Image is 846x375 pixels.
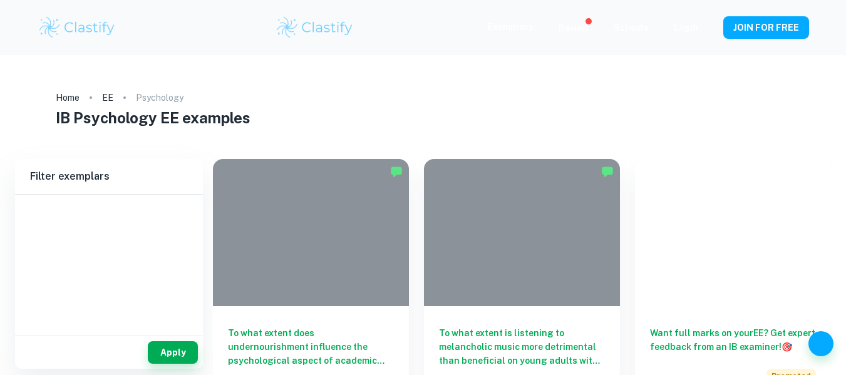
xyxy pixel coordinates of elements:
button: JOIN FOR FREE [723,16,809,39]
img: Marked [601,165,614,178]
h1: IB Psychology EE examples [56,106,790,129]
h6: To what extent is listening to melancholic music more detrimental than beneficial on young adults... [439,326,605,367]
img: Marked [390,165,403,178]
h6: To what extent does undernourishment influence the psychological aspect of academic performance i... [228,326,394,367]
p: Review [559,21,589,35]
a: Login [674,23,698,33]
img: Clastify logo [275,15,354,40]
p: Exemplars [488,20,534,34]
a: Schools [614,23,649,33]
span: 🎯 [782,342,792,352]
h6: Want full marks on your EE ? Get expert feedback from an IB examiner! [650,326,816,354]
a: EE [102,89,113,106]
button: Help and Feedback [808,331,833,356]
img: Clastify logo [38,15,117,40]
button: Apply [148,341,198,364]
h6: Filter exemplars [15,159,203,194]
p: Psychology [136,91,183,105]
a: Home [56,89,80,106]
